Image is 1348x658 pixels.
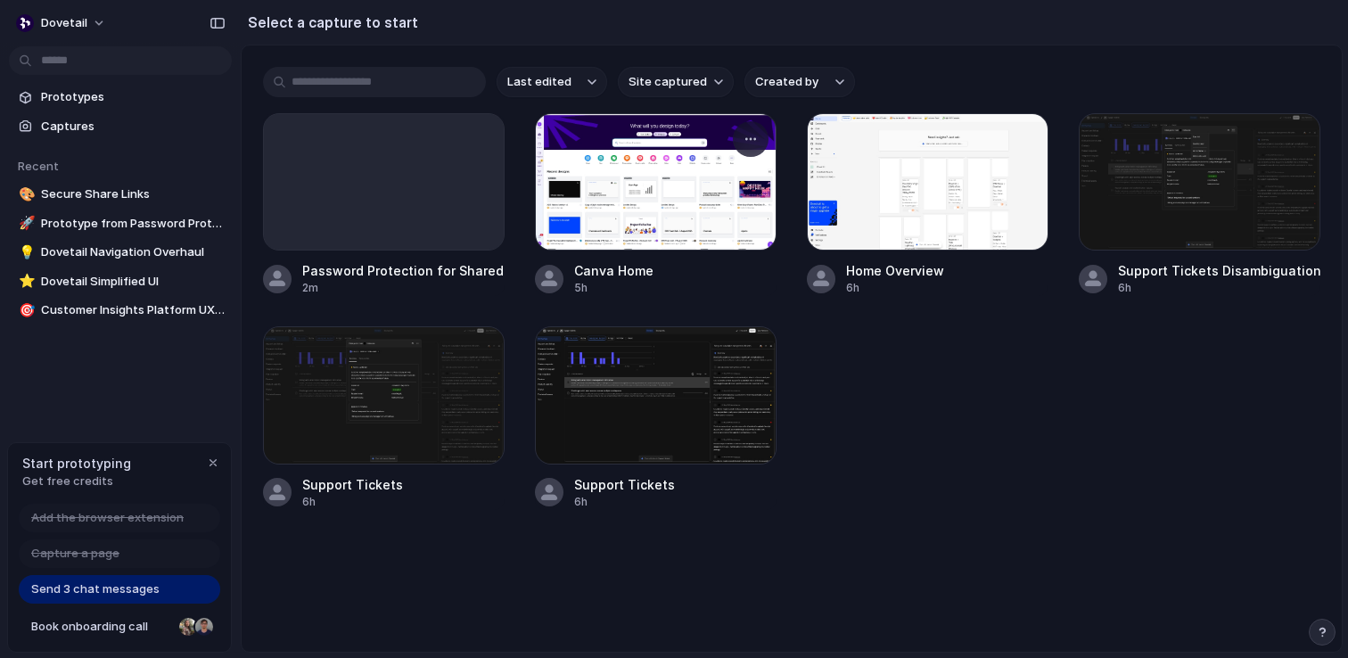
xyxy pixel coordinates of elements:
h2: Select a capture to start [241,12,418,33]
div: 🎯 [19,300,31,321]
button: 💡 [16,243,34,261]
div: 2m [302,280,505,296]
a: Captures [9,113,232,140]
span: dovetail [41,14,87,32]
span: Created by [755,73,818,91]
div: 💡 [19,243,31,263]
span: Captures [41,118,225,136]
a: ⭐Dovetail Simplified UI [9,268,232,295]
span: Prototype from Password Protection for Shared Links [41,215,225,233]
div: Christian Iacullo [193,616,215,637]
button: ⭐ [16,273,34,291]
span: Customer Insights Platform UX Enhancements [41,301,225,319]
span: Prototypes [41,88,225,106]
a: 🚀Prototype from Password Protection for Shared Links [9,210,232,237]
span: Site captured [629,73,707,91]
span: Add the browser extension [31,509,184,527]
span: Capture a page [31,545,119,563]
div: 6h [846,280,944,296]
span: Get free credits [22,473,131,490]
a: Prototypes [9,84,232,111]
div: 6h [574,494,675,510]
a: 🎨Secure Share Links [9,181,232,208]
div: ⭐ [19,271,31,292]
span: Recent [18,159,59,173]
div: Home Overview [846,261,944,280]
button: dovetail [9,9,115,37]
a: 🎯Customer Insights Platform UX Enhancements [9,297,232,324]
div: 6h [302,494,403,510]
span: Book onboarding call [31,618,172,636]
div: 🎨 [19,185,31,205]
div: 5h [574,280,653,296]
div: 6h [1118,280,1320,296]
div: 🚀 [19,213,31,234]
div: Canva Home [574,261,653,280]
span: Last edited [507,73,571,91]
button: Created by [744,67,855,97]
span: Dovetail Navigation Overhaul [41,243,225,261]
span: Dovetail Simplified UI [41,273,225,291]
span: Send 3 chat messages [31,580,160,598]
div: Support Tickets [574,475,675,494]
button: 🎨 [16,185,34,203]
div: Support Tickets Disambiguation [1118,261,1320,280]
a: 💡Dovetail Navigation Overhaul [9,239,232,266]
button: Site captured [618,67,734,97]
div: Password Protection for Shared Links [302,261,505,280]
button: 🚀 [16,215,34,233]
button: 🎯 [16,301,34,319]
button: Last edited [497,67,607,97]
span: Secure Share Links [41,185,225,203]
div: Nicole Kubica [177,616,199,637]
a: Book onboarding call [19,613,220,641]
div: Support Tickets [302,475,403,494]
span: Start prototyping [22,454,131,473]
